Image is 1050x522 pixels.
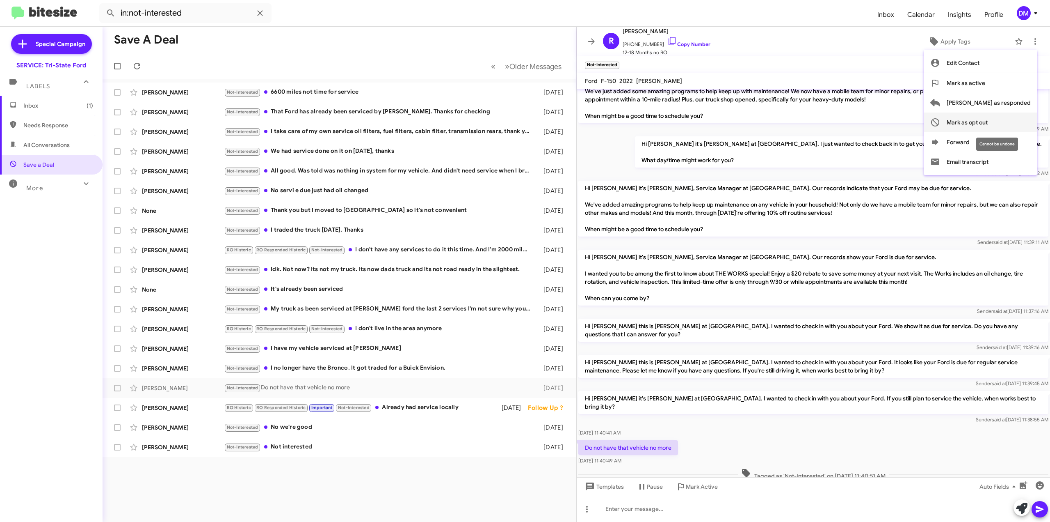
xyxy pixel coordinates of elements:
[924,132,1037,152] button: Forward
[947,73,985,93] span: Mark as active
[924,152,1037,172] button: Email transcript
[947,53,979,73] span: Edit Contact
[947,113,988,132] span: Mark as opt out
[976,138,1018,151] div: Cannot be undone
[947,93,1031,113] span: [PERSON_NAME] as responded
